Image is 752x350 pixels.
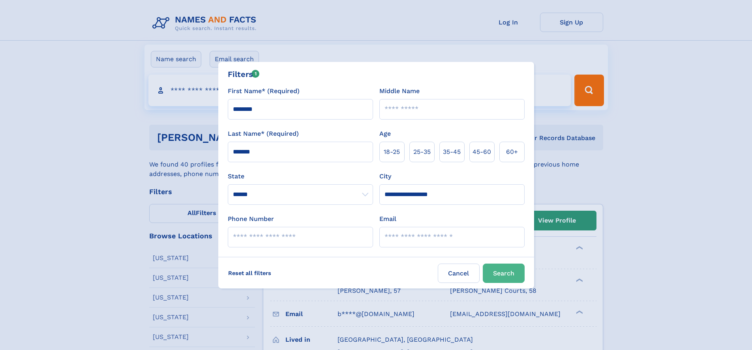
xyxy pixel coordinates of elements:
[379,172,391,181] label: City
[379,214,396,224] label: Email
[443,147,461,157] span: 35‑45
[223,264,276,283] label: Reset all filters
[438,264,480,283] label: Cancel
[506,147,518,157] span: 60+
[228,172,373,181] label: State
[379,129,391,139] label: Age
[384,147,400,157] span: 18‑25
[379,86,420,96] label: Middle Name
[483,264,525,283] button: Search
[228,214,274,224] label: Phone Number
[413,147,431,157] span: 25‑35
[228,68,260,80] div: Filters
[228,129,299,139] label: Last Name* (Required)
[473,147,491,157] span: 45‑60
[228,86,300,96] label: First Name* (Required)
